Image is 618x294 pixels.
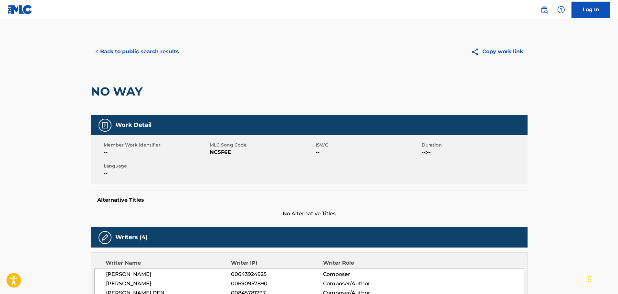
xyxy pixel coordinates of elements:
[571,2,610,18] a: Log In
[210,148,314,156] span: NC5F6E
[316,142,420,148] span: ISWC
[91,210,528,218] span: No Alternative Titles
[8,5,33,14] img: MLC Logo
[106,280,231,288] span: [PERSON_NAME]
[586,263,618,294] iframe: Chat Widget
[316,148,420,156] span: --
[97,197,521,203] h5: Alternative Titles
[540,6,548,14] img: search
[323,259,407,267] div: Writer Role
[106,259,231,267] div: Writer Name
[104,142,208,148] span: Member Work Identifier
[538,3,551,16] a: Public Search
[323,270,407,278] span: Composer
[471,48,482,56] img: Copy work link
[323,280,407,288] span: Composer/Author
[106,270,231,278] span: [PERSON_NAME]
[588,269,592,289] div: Drag
[104,163,208,169] span: Language
[101,234,109,241] img: Writers
[91,44,183,60] button: < Back to public search results
[422,142,526,148] span: Duration
[115,121,152,129] h5: Work Detail
[210,142,314,148] span: MLC Song Code
[231,259,323,267] div: Writer IPI
[104,169,208,177] span: --
[557,6,565,14] img: help
[231,270,323,278] span: 00643924925
[91,84,146,99] h2: NO WAY
[555,3,568,16] div: Help
[101,121,109,129] img: Work Detail
[231,280,323,288] span: 00690957890
[422,148,526,156] span: --:--
[466,44,528,60] button: Copy work link
[104,148,208,156] span: --
[115,234,147,241] h5: Writers (4)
